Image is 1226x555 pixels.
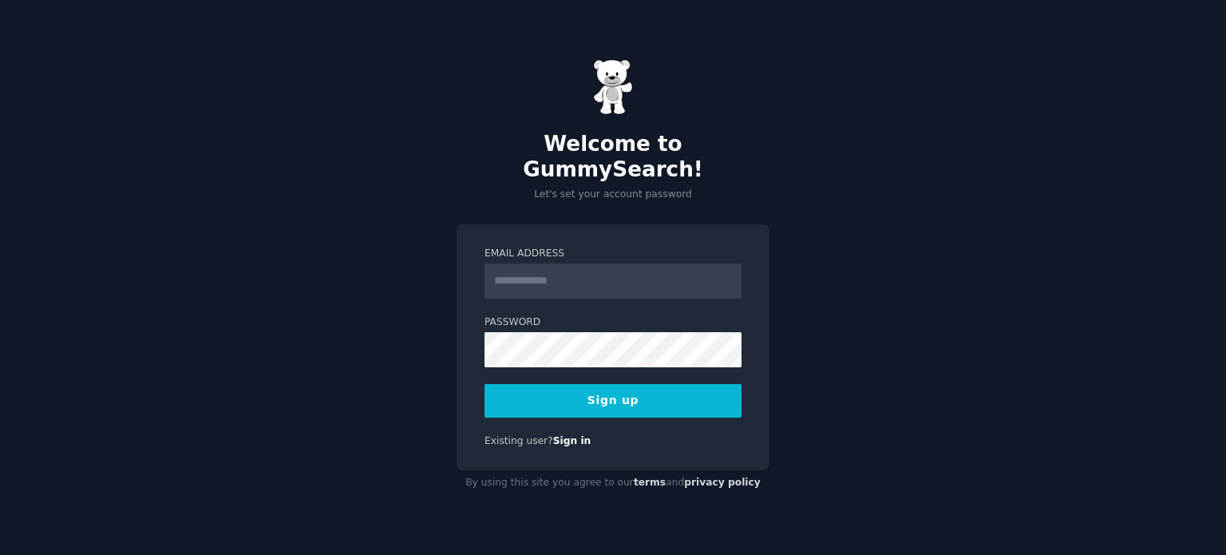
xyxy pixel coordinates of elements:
label: Password [484,315,742,330]
img: Gummy Bear [593,59,633,115]
label: Email Address [484,247,742,261]
span: Existing user? [484,435,553,446]
div: By using this site you agree to our and [457,470,769,496]
h2: Welcome to GummySearch! [457,132,769,182]
a: Sign in [553,435,591,446]
p: Let's set your account password [457,188,769,202]
button: Sign up [484,384,742,418]
a: privacy policy [684,477,761,488]
a: terms [634,477,666,488]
